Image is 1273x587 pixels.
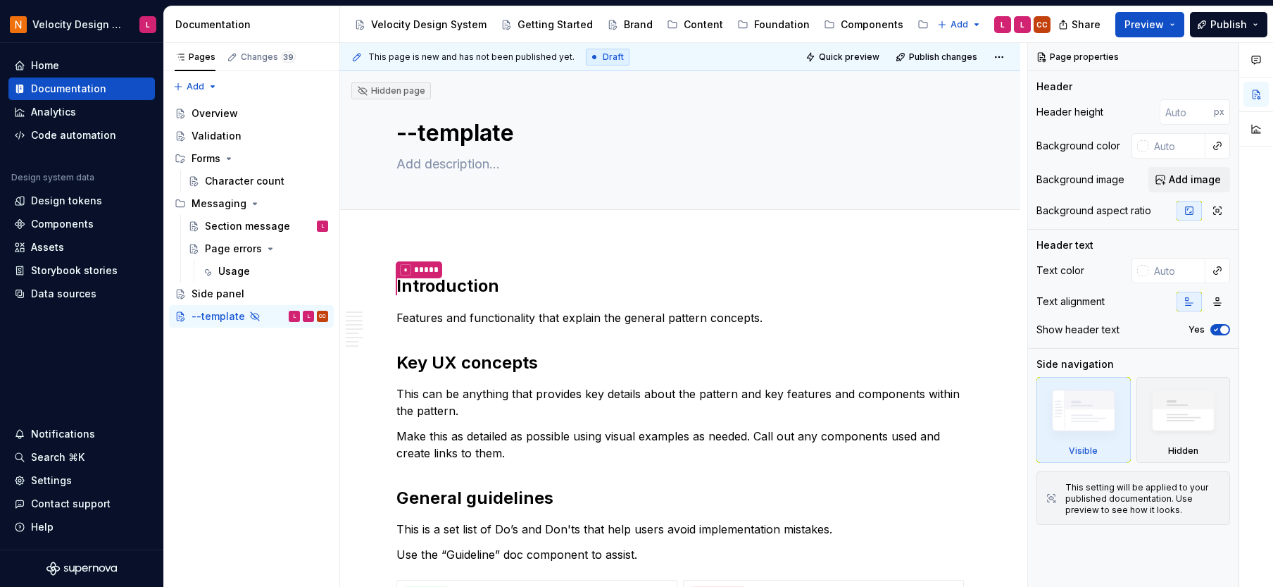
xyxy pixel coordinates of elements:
div: Header text [1036,238,1093,252]
a: --templateLLCC [169,305,334,328]
a: Section messageL [182,215,334,237]
div: Contact support [31,497,111,511]
svg: Supernova Logo [46,562,117,576]
span: This page is new and has not been published yet. [368,51,575,63]
span: Quick preview [819,51,879,63]
div: Overview [192,106,238,121]
div: Design tokens [31,194,102,208]
div: Forms [169,147,334,170]
div: Forms [192,152,220,166]
input: Auto [1148,258,1205,283]
button: Help [8,516,155,538]
div: Usage [218,264,250,278]
div: L [146,19,150,30]
a: Assets [8,236,155,259]
button: Add [169,77,222,97]
div: Hidden [1168,445,1198,457]
div: Brand [624,18,653,32]
div: Side panel [192,287,244,301]
div: Validation [192,129,242,143]
a: Analytics [8,101,155,123]
button: Velocity Design System by NAVEXL [3,9,161,39]
p: This can be anything that provides key details about the pattern and key features and components ... [396,385,964,419]
div: Messaging [192,197,246,211]
div: This setting will be applied to your published documentation. Use preview to see how it looks. [1065,482,1221,516]
div: Components [841,18,903,32]
div: Page errors [205,242,262,256]
button: Add [933,15,986,35]
p: This is a set list of Do’s and Don'ts that help users avoid implementation mistakes. [396,521,964,538]
a: Components [818,13,909,36]
div: CC [1036,19,1048,30]
span: Add image [1169,173,1221,187]
a: Resources [912,13,992,36]
span: Preview [1124,18,1164,32]
button: Search ⌘K [8,446,155,469]
div: Text alignment [1036,295,1105,309]
a: Character count [182,170,334,192]
textarea: --template [394,116,961,150]
button: Share [1051,12,1110,37]
span: Publish changes [909,51,977,63]
div: Background image [1036,173,1124,187]
div: Documentation [31,82,106,96]
button: Add image [1148,167,1230,192]
div: Help [31,520,54,534]
a: Code automation [8,124,155,147]
a: Settings [8,469,155,492]
a: Velocity Design System [349,13,492,36]
a: Usage [196,260,334,283]
span: Share [1072,18,1100,32]
h2: Introduction [396,275,964,298]
div: L [322,219,324,233]
a: Foundation [732,13,815,36]
div: Documentation [175,18,334,32]
div: Foundation [754,18,810,32]
div: Visible [1036,377,1131,463]
div: Storybook stories [31,264,118,278]
div: Settings [31,474,72,488]
div: Components [31,217,94,231]
img: bb28370b-b938-4458-ba0e-c5bddf6d21d4.png [10,16,27,33]
a: Brand [601,13,658,36]
a: Storybook stories [8,259,155,282]
button: Publish [1190,12,1267,37]
div: Messaging [169,192,334,215]
div: Show header text [1036,323,1120,337]
div: Page tree [349,11,930,39]
span: Draft [603,51,624,63]
div: L [1020,19,1024,30]
p: Features and functionality that explain the general pattern concepts. [396,309,964,326]
p: px [1214,106,1224,118]
a: Components [8,213,155,235]
h2: Key UX concepts [396,352,964,374]
div: Character count [205,174,284,188]
button: Quick preview [801,47,886,67]
div: Visible [1069,445,1098,457]
span: Add [951,19,968,30]
a: Overview [169,102,334,125]
a: Getting Started [495,13,598,36]
input: Auto [1160,99,1214,125]
div: Header [1036,80,1072,94]
div: Analytics [31,105,76,119]
div: Data sources [31,287,96,301]
span: 39 [281,51,296,63]
input: Auto [1148,133,1205,159]
button: Notifications [8,423,155,445]
div: L [1001,19,1005,30]
div: Hidden [1136,377,1231,463]
div: Page tree [169,102,334,328]
a: Documentation [8,78,155,100]
div: Pages [175,51,215,63]
h2: General guidelines [396,487,964,509]
div: Changes [241,51,296,63]
div: Hidden page [357,85,425,97]
div: Side navigation [1036,357,1114,371]
div: Content [684,18,723,32]
div: Velocity Design System [371,18,487,32]
p: Make this as detailed as possible using visual examples as needed. Call out any components used a... [396,428,964,462]
a: Design tokens [8,190,155,212]
span: Publish [1210,18,1247,32]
